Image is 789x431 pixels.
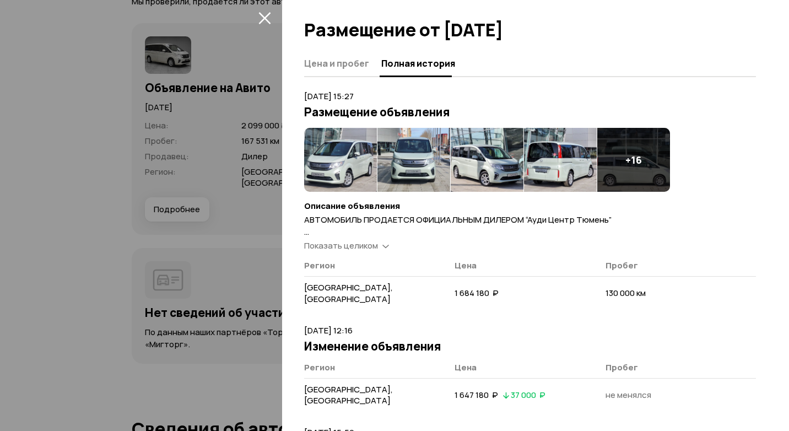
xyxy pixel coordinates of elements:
span: Цена [455,362,477,373]
span: [GEOGRAPHIC_DATA], [GEOGRAPHIC_DATA] [304,282,393,305]
img: 1.YfrRiLaMOz9lq8XRYNMx6c2uzlFXGf4hBE-qIAEbrHJTHKshXxqrcFNP9yIDSP8kXkj7dWc.ji0rHmRAeYMxUWyolhqXkI3... [377,128,450,192]
img: 1.UGMFNraMCqaxFfRItA8AcBkQ_8jXrMzti_GY64Ckm-mHpM-7ivDH69ety7CB88--1qLMvrM.6SSdc2kHBMFVzKBEWPiPkUF... [451,128,523,192]
span: Пробег [606,260,638,271]
span: 1 684 180 ₽ [455,287,499,299]
p: [DATE] 15:27 [304,90,756,103]
button: закрыть [256,9,273,26]
span: Регион [304,260,335,271]
span: 37 000 ₽ [511,389,545,401]
span: не менялся [606,389,651,401]
span: Регион [304,362,335,373]
p: [DATE] 12:16 [304,325,756,337]
img: 1.GomaRraMQEwuZb6iK2tLmoZgtSId1YQAHtGBBh_WjQQY3YBbFIeEUEmAhVUfhIVSHNeNUSw.K5tFHtZjkKlQpPyM3B-k_RN... [304,128,377,192]
h4: Описание объявления [304,201,756,212]
a: Показать целиком [304,240,389,251]
span: Показать целиком [304,240,378,251]
span: Цена и пробег [304,58,369,69]
span: Цена [455,260,477,271]
h3: Размещение объявления [304,105,756,119]
span: 130 000 км [606,287,646,299]
h4: + 16 [625,154,642,166]
img: 1.UomaRraMCEwuZfaiK3sCmoZg_SJOgclWT9fLAx7UxVoYh81RTd3EBB3TyARP1clSH9LMByw.pCSOrVveM4pG_nsHubxz1im... [524,128,597,192]
span: [GEOGRAPHIC_DATA], [GEOGRAPHIC_DATA] [304,384,393,407]
span: Полная история [381,58,455,69]
span: 1 647 180 ₽ [455,389,498,401]
span: Пробег [606,362,638,373]
h3: Изменение объявления [304,339,756,353]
